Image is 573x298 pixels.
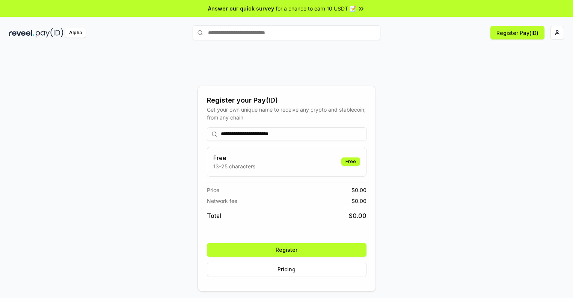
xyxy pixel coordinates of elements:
[276,5,356,12] span: for a chance to earn 10 USDT 📝
[490,26,544,39] button: Register Pay(ID)
[207,263,366,276] button: Pricing
[213,162,255,170] p: 13-25 characters
[351,186,366,194] span: $ 0.00
[207,186,219,194] span: Price
[213,153,255,162] h3: Free
[207,95,366,106] div: Register your Pay(ID)
[341,157,360,166] div: Free
[208,5,274,12] span: Answer our quick survey
[9,28,34,38] img: reveel_dark
[207,243,366,257] button: Register
[65,28,86,38] div: Alpha
[207,106,366,121] div: Get your own unique name to receive any crypto and stablecoin, from any chain
[36,28,63,38] img: pay_id
[349,211,366,220] span: $ 0.00
[351,197,366,205] span: $ 0.00
[207,197,237,205] span: Network fee
[207,211,221,220] span: Total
